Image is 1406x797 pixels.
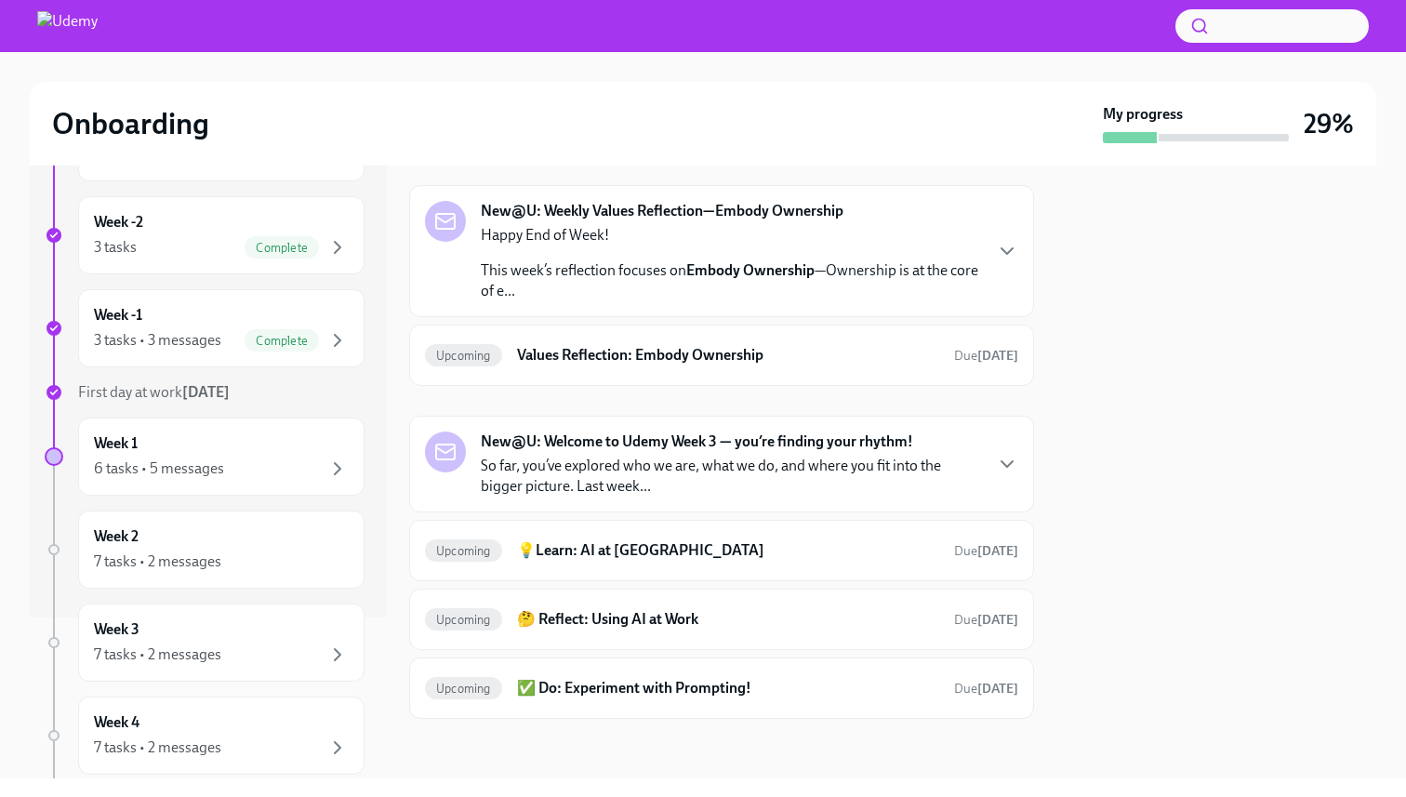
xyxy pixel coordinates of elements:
[182,383,230,401] strong: [DATE]
[481,201,843,221] strong: New@U: Weekly Values Reflection—Embody Ownership
[1304,107,1354,140] h3: 29%
[45,604,365,682] a: Week 37 tasks • 2 messages
[1103,104,1183,125] strong: My progress
[245,334,319,348] span: Complete
[481,225,981,246] p: Happy End of Week!
[425,613,502,627] span: Upcoming
[954,542,1018,560] span: October 25th, 2025 11:00
[94,305,142,325] h6: Week -1
[481,432,913,452] strong: New@U: Welcome to Udemy Week 3 — you’re finding your rhythm!
[977,543,1018,559] strong: [DATE]
[686,261,815,279] strong: Embody Ownership
[78,383,230,401] span: First day at work
[481,260,981,301] p: This week’s reflection focuses on —Ownership is at the core of e...
[94,526,139,547] h6: Week 2
[94,237,137,258] div: 3 tasks
[94,712,139,733] h6: Week 4
[94,619,139,640] h6: Week 3
[977,348,1018,364] strong: [DATE]
[45,697,365,775] a: Week 47 tasks • 2 messages
[45,511,365,589] a: Week 27 tasks • 2 messages
[954,543,1018,559] span: Due
[954,347,1018,365] span: October 20th, 2025 11:00
[94,737,221,758] div: 7 tasks • 2 messages
[45,289,365,367] a: Week -13 tasks • 3 messagesComplete
[94,433,138,454] h6: Week 1
[425,544,502,558] span: Upcoming
[45,196,365,274] a: Week -23 tasksComplete
[37,11,98,41] img: Udemy
[94,212,143,232] h6: Week -2
[481,456,981,497] p: So far, you’ve explored who we are, what we do, and where you fit into the bigger picture. Last w...
[954,681,1018,697] span: Due
[977,681,1018,697] strong: [DATE]
[45,418,365,496] a: Week 16 tasks • 5 messages
[517,609,939,630] h6: 🤔 Reflect: Using AI at Work
[94,458,224,479] div: 6 tasks • 5 messages
[977,612,1018,628] strong: [DATE]
[954,611,1018,629] span: October 25th, 2025 11:00
[425,536,1018,565] a: Upcoming💡Learn: AI at [GEOGRAPHIC_DATA]Due[DATE]
[425,349,502,363] span: Upcoming
[954,680,1018,697] span: October 25th, 2025 11:00
[425,673,1018,703] a: Upcoming✅ Do: Experiment with Prompting!Due[DATE]
[517,678,939,698] h6: ✅ Do: Experiment with Prompting!
[94,551,221,572] div: 7 tasks • 2 messages
[517,540,939,561] h6: 💡Learn: AI at [GEOGRAPHIC_DATA]
[517,345,939,365] h6: Values Reflection: Embody Ownership
[425,604,1018,634] a: Upcoming🤔 Reflect: Using AI at WorkDue[DATE]
[425,340,1018,370] a: UpcomingValues Reflection: Embody OwnershipDue[DATE]
[45,382,365,403] a: First day at work[DATE]
[954,612,1018,628] span: Due
[94,330,221,351] div: 3 tasks • 3 messages
[245,241,319,255] span: Complete
[94,644,221,665] div: 7 tasks • 2 messages
[425,682,502,696] span: Upcoming
[52,105,209,142] h2: Onboarding
[954,348,1018,364] span: Due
